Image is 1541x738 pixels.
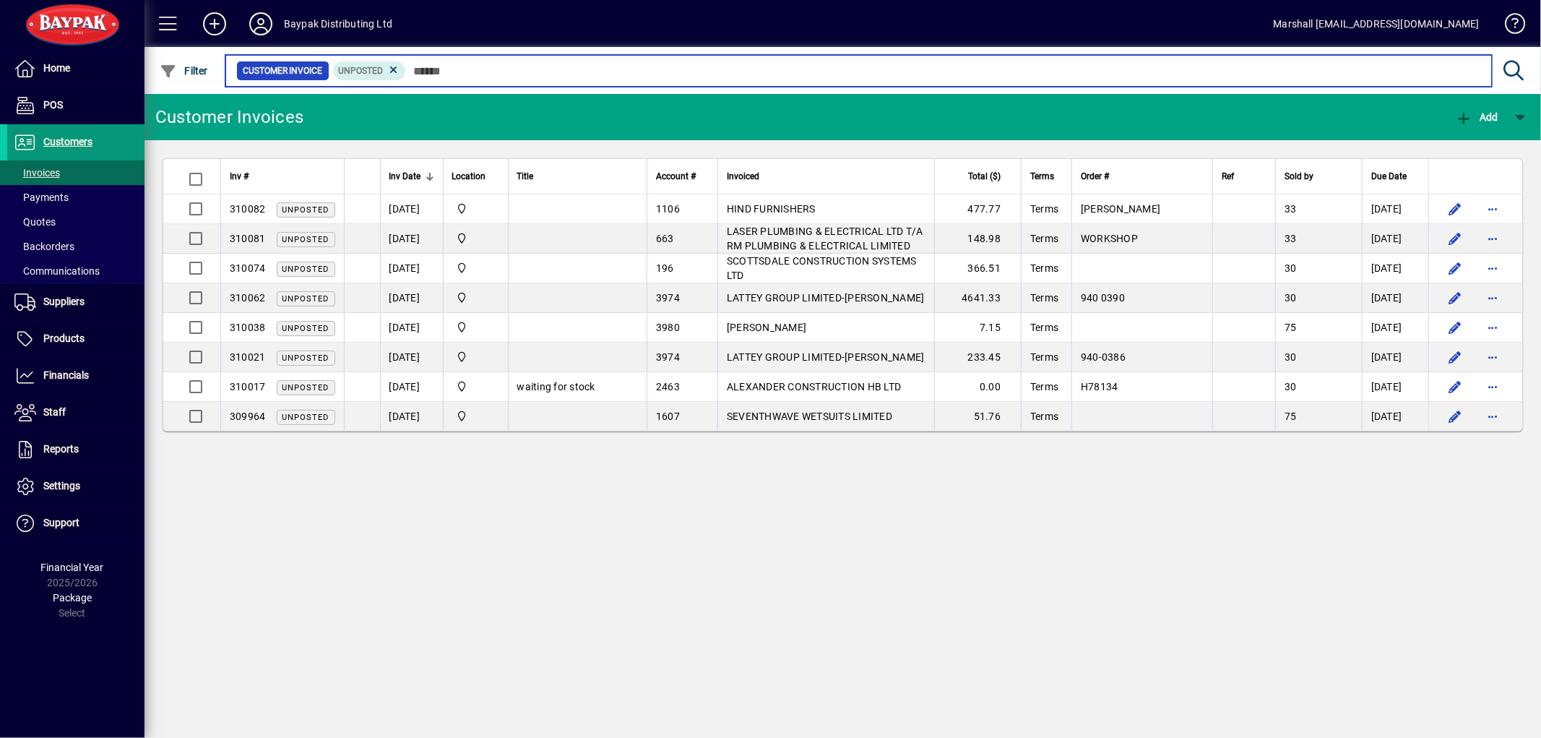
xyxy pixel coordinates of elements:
span: Add [1455,111,1498,123]
td: [DATE] [380,194,443,224]
span: Baypak - Onekawa [452,379,499,395]
span: Terms [1030,411,1058,422]
span: Reports [43,443,79,455]
mat-chip: Customer Invoice Status: Unposted [333,61,406,80]
td: [DATE] [380,343,443,372]
span: Sold by [1285,168,1313,184]
div: Order # [1081,168,1204,184]
span: Terms [1030,168,1054,184]
span: Unposted [282,353,329,363]
span: Terms [1030,262,1058,274]
span: Backorders [14,241,74,252]
td: [DATE] [1362,254,1428,283]
button: More options [1481,257,1504,280]
span: Inv Date [389,168,421,184]
button: Add [191,11,238,37]
a: Communications [7,259,144,283]
span: Payments [14,192,69,203]
a: Knowledge Base [1494,3,1523,50]
button: Edit [1443,197,1467,220]
span: LATTEY GROUP LIMITED-[PERSON_NAME] [727,292,925,304]
div: Sold by [1285,168,1353,184]
span: 30 [1285,381,1297,392]
span: Location [452,168,486,184]
span: Unposted [282,413,329,422]
span: 310017 [230,381,266,392]
span: LATTEY GROUP LIMITED-[PERSON_NAME] [727,351,925,363]
span: Baypak - Onekawa [452,201,499,217]
span: Order # [1081,168,1109,184]
td: [DATE] [1362,224,1428,254]
button: Edit [1443,316,1467,339]
span: Customers [43,136,92,147]
a: Backorders [7,234,144,259]
span: Baypak - Onekawa [452,349,499,365]
button: More options [1481,227,1504,250]
div: Account # [656,168,709,184]
td: [DATE] [1362,283,1428,313]
span: 309964 [230,411,266,422]
span: Total ($) [968,168,1001,184]
a: Settings [7,468,144,505]
span: Terms [1030,233,1058,244]
td: [DATE] [380,402,443,431]
button: Profile [238,11,284,37]
td: [DATE] [380,372,443,402]
span: Settings [43,480,80,492]
span: Terms [1030,292,1058,304]
span: Financial Year [41,562,104,573]
span: Staff [43,406,66,418]
button: More options [1481,197,1504,220]
span: Baypak - Onekawa [452,319,499,335]
span: Unposted [282,324,329,333]
button: Filter [156,58,212,84]
button: More options [1481,405,1504,428]
span: Customer Invoice [243,64,323,78]
a: Support [7,505,144,541]
a: Products [7,321,144,357]
div: Customer Invoices [155,106,303,129]
span: [PERSON_NAME] [727,322,806,333]
td: [DATE] [1362,194,1428,224]
span: H78134 [1081,381,1118,392]
td: [DATE] [1362,372,1428,402]
td: 477.77 [934,194,1021,224]
span: 2463 [656,381,680,392]
a: Reports [7,432,144,468]
span: Filter [160,65,208,77]
a: Home [7,51,144,87]
a: POS [7,87,144,124]
span: Invoiced [727,168,759,184]
span: Financials [43,369,89,381]
button: Edit [1443,257,1467,280]
span: 1607 [656,411,680,422]
span: Communications [14,265,100,277]
span: Home [43,62,70,74]
span: Unposted [282,265,329,274]
span: Unposted [339,66,384,76]
span: Baypak - Onekawa [452,290,499,306]
span: 940-0386 [1081,351,1126,363]
span: 75 [1285,411,1297,422]
a: Financials [7,358,144,394]
td: 366.51 [934,254,1021,283]
button: Edit [1443,346,1467,369]
div: Marshall [EMAIL_ADDRESS][DOMAIN_NAME] [1274,12,1480,35]
span: Terms [1030,351,1058,363]
button: Edit [1443,375,1467,398]
span: Invoices [14,167,60,179]
td: 4641.33 [934,283,1021,313]
span: 33 [1285,203,1297,215]
td: 51.76 [934,402,1021,431]
span: 310038 [230,322,266,333]
td: 0.00 [934,372,1021,402]
span: Terms [1030,203,1058,215]
div: Baypak Distributing Ltd [284,12,392,35]
span: Unposted [282,294,329,304]
span: Title [517,168,534,184]
span: Unposted [282,383,329,392]
td: 148.98 [934,224,1021,254]
div: Inv Date [389,168,434,184]
span: 30 [1285,262,1297,274]
div: Due Date [1371,168,1420,184]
